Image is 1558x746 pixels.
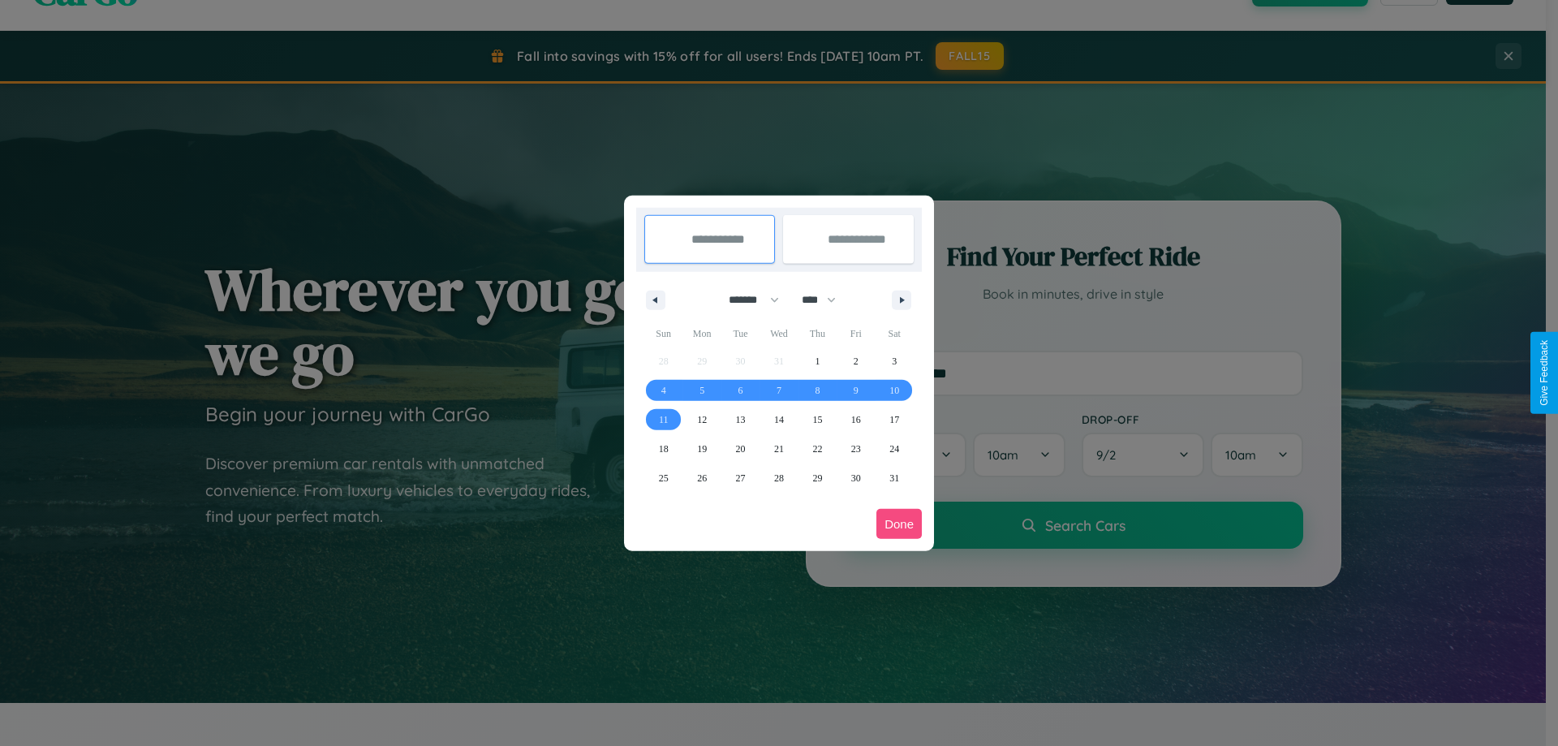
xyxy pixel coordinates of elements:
[798,405,837,434] button: 15
[812,434,822,464] span: 22
[889,434,899,464] span: 24
[854,347,859,376] span: 2
[889,376,899,405] span: 10
[777,376,781,405] span: 7
[721,376,760,405] button: 6
[1539,340,1550,406] div: Give Feedback
[798,347,837,376] button: 1
[774,434,784,464] span: 21
[644,434,682,464] button: 18
[721,464,760,493] button: 27
[760,376,798,405] button: 7
[760,434,798,464] button: 21
[798,376,837,405] button: 8
[876,347,914,376] button: 3
[774,405,784,434] span: 14
[736,434,746,464] span: 20
[798,434,837,464] button: 22
[876,321,914,347] span: Sat
[812,405,822,434] span: 15
[736,405,746,434] span: 13
[892,347,897,376] span: 3
[837,347,875,376] button: 2
[876,405,914,434] button: 17
[682,321,721,347] span: Mon
[697,464,707,493] span: 26
[837,405,875,434] button: 16
[851,464,861,493] span: 30
[760,405,798,434] button: 14
[851,405,861,434] span: 16
[889,405,899,434] span: 17
[837,434,875,464] button: 23
[889,464,899,493] span: 31
[644,321,682,347] span: Sun
[837,321,875,347] span: Fri
[854,376,859,405] span: 9
[682,376,721,405] button: 5
[876,376,914,405] button: 10
[837,464,875,493] button: 30
[644,376,682,405] button: 4
[774,464,784,493] span: 28
[644,405,682,434] button: 11
[661,376,666,405] span: 4
[721,434,760,464] button: 20
[721,405,760,434] button: 13
[659,464,669,493] span: 25
[699,376,704,405] span: 5
[876,464,914,493] button: 31
[659,434,669,464] span: 18
[851,434,861,464] span: 23
[760,464,798,493] button: 28
[659,405,669,434] span: 11
[682,464,721,493] button: 26
[798,464,837,493] button: 29
[738,376,743,405] span: 6
[721,321,760,347] span: Tue
[760,321,798,347] span: Wed
[798,321,837,347] span: Thu
[876,434,914,464] button: 24
[876,509,922,539] button: Done
[682,405,721,434] button: 12
[736,464,746,493] span: 27
[812,464,822,493] span: 29
[697,405,707,434] span: 12
[815,376,820,405] span: 8
[815,347,820,376] span: 1
[644,464,682,493] button: 25
[837,376,875,405] button: 9
[682,434,721,464] button: 19
[697,434,707,464] span: 19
